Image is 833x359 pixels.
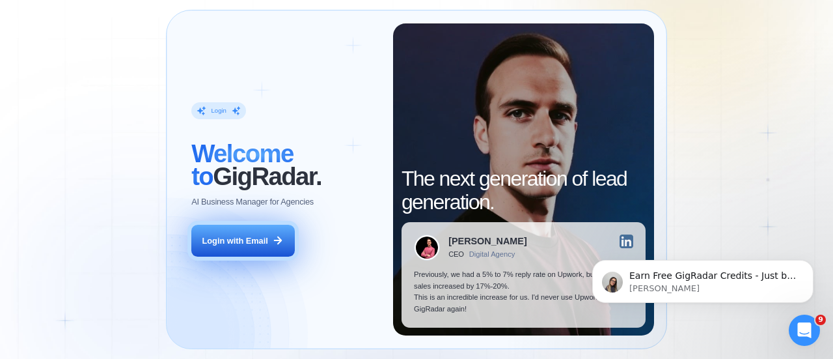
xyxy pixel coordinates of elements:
[573,233,833,324] iframe: Intercom notifications повідомлення
[202,235,268,247] div: Login with Email
[469,250,515,259] div: Digital Agency
[402,167,646,213] h2: The next generation of lead generation.
[212,107,226,115] div: Login
[448,237,526,246] div: [PERSON_NAME]
[191,196,314,208] p: AI Business Manager for Agencies
[414,269,633,315] p: Previously, we had a 5% to 7% reply rate on Upwork, but now our sales increased by 17%-20%. This ...
[448,250,464,259] div: CEO
[789,315,820,346] iframe: Intercom live chat
[191,225,294,257] button: Login with Email
[815,315,826,325] span: 9
[191,142,381,188] h2: ‍ GigRadar.
[191,139,294,190] span: Welcome to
